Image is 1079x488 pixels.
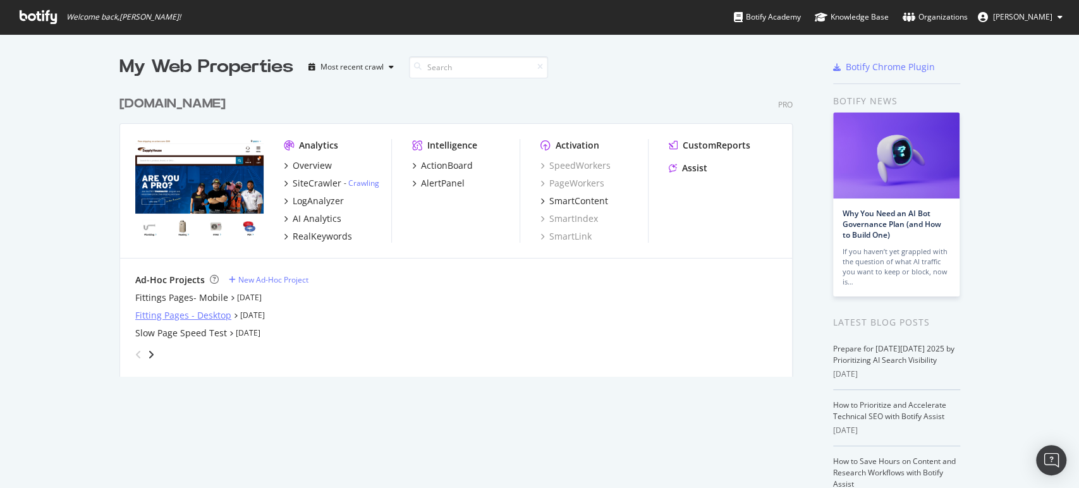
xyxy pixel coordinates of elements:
a: How to Prioritize and Accelerate Technical SEO with Botify Assist [833,400,946,422]
div: New Ad-Hoc Project [238,274,308,285]
div: Assist [682,162,707,174]
a: SmartLink [540,230,592,243]
a: CustomReports [669,139,750,152]
div: - [344,178,379,188]
a: SpeedWorkers [540,159,611,172]
a: [DATE] [236,327,260,338]
div: AI Analytics [293,212,341,225]
div: angle-right [147,348,155,361]
a: Crawling [348,178,379,188]
a: New Ad-Hoc Project [229,274,308,285]
a: [DATE] [237,292,262,303]
a: Overview [284,159,332,172]
input: Search [409,56,548,78]
div: CustomReports [683,139,750,152]
div: [DATE] [833,425,960,436]
a: PageWorkers [540,177,604,190]
div: Most recent crawl [320,63,384,71]
span: Alejandra Roca [993,11,1052,22]
div: Overview [293,159,332,172]
a: Fittings Pages- Mobile [135,291,228,304]
div: [DOMAIN_NAME] [119,95,226,113]
a: Assist [669,162,707,174]
div: Knowledge Base [815,11,889,23]
div: SiteCrawler [293,177,341,190]
img: Why You Need an AI Bot Governance Plan (and How to Build One) [833,113,960,198]
a: LogAnalyzer [284,195,344,207]
a: [DOMAIN_NAME] [119,95,231,113]
div: If you haven’t yet grappled with the question of what AI traffic you want to keep or block, now is… [843,247,950,287]
a: AI Analytics [284,212,341,225]
a: Botify Chrome Plugin [833,61,935,73]
div: SmartContent [549,195,608,207]
div: grid [119,80,803,377]
div: Botify Chrome Plugin [846,61,935,73]
div: AlertPanel [421,177,465,190]
div: Pro [778,99,793,110]
a: AlertPanel [412,177,465,190]
a: ActionBoard [412,159,473,172]
a: SmartContent [540,195,608,207]
div: Open Intercom Messenger [1036,445,1066,475]
div: Latest Blog Posts [833,315,960,329]
span: Welcome back, [PERSON_NAME] ! [66,12,181,22]
a: SmartIndex [540,212,598,225]
div: My Web Properties [119,54,293,80]
div: Analytics [299,139,338,152]
a: Why You Need an AI Bot Governance Plan (and How to Build One) [843,208,941,240]
div: [DATE] [833,369,960,380]
a: RealKeywords [284,230,352,243]
div: Ad-Hoc Projects [135,274,205,286]
div: Botify Academy [734,11,801,23]
a: Fitting Pages - Desktop [135,309,231,322]
div: Botify news [833,94,960,108]
button: Most recent crawl [303,57,399,77]
div: Organizations [903,11,968,23]
button: [PERSON_NAME] [968,7,1073,27]
a: Prepare for [DATE][DATE] 2025 by Prioritizing AI Search Visibility [833,343,954,365]
a: Slow Page Speed Test [135,327,227,339]
img: www.supplyhouse.com [135,139,264,241]
div: LogAnalyzer [293,195,344,207]
a: [DATE] [240,310,265,320]
div: Intelligence [427,139,477,152]
a: SiteCrawler- Crawling [284,177,379,190]
div: angle-left [130,345,147,365]
div: ActionBoard [421,159,473,172]
div: RealKeywords [293,230,352,243]
div: Activation [556,139,599,152]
